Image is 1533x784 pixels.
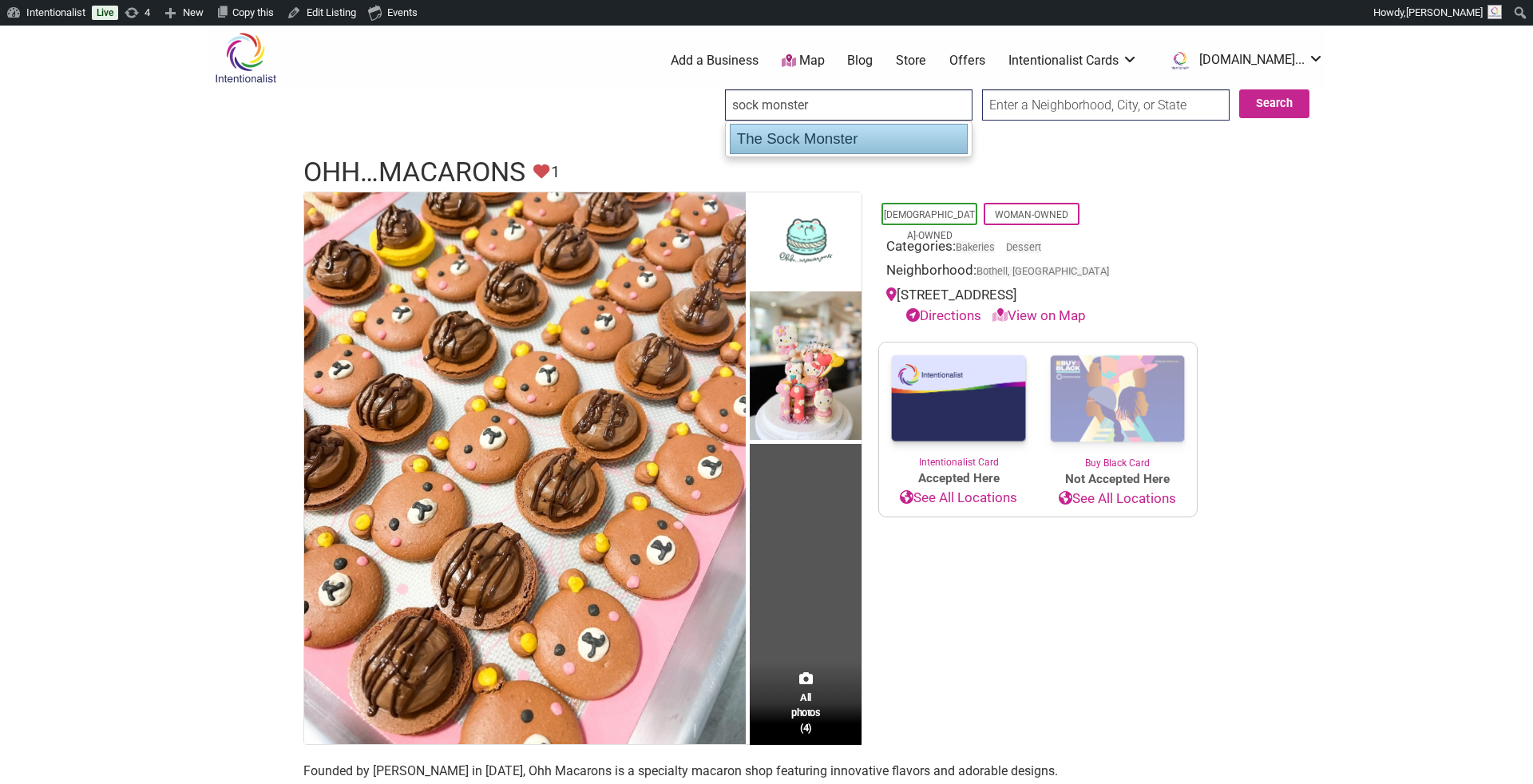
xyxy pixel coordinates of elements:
[879,343,1038,455] img: Intentionalist Card
[879,469,1038,488] span: Accepted Here
[303,153,525,192] h1: Ohh…macarons
[750,291,862,444] img: Ohh Macarons
[782,52,825,70] a: Map
[906,307,981,323] a: Directions
[847,52,873,69] a: Blog
[879,488,1038,509] a: See All Locations
[949,52,985,69] a: Offers
[1161,46,1324,75] a: [DOMAIN_NAME]...
[551,160,560,184] span: 1
[208,32,283,84] img: Intentionalist
[1161,46,1324,75] li: ist.com...
[879,343,1038,469] a: Intentionalist Card
[1008,52,1138,69] a: Intentionalist Cards
[1038,343,1197,456] img: Buy Black Card
[1006,241,1041,253] a: Dessert
[884,209,975,241] a: [DEMOGRAPHIC_DATA]-Owned
[725,89,972,121] input: Search for a business, product, or service
[982,89,1230,121] input: Enter a Neighborhood, City, or State
[303,763,1058,778] span: Founded by [PERSON_NAME] in [DATE], Ohh Macarons is a specialty macaron shop featuring innovative...
[791,690,820,735] span: All photos (4)
[896,52,926,69] a: Store
[886,236,1190,261] div: Categories:
[1239,89,1309,118] button: Search
[730,124,968,154] div: The Sock Monster
[956,241,995,253] a: Bakeries
[1406,6,1483,18] span: [PERSON_NAME]
[1038,470,1197,489] span: Not Accepted Here
[976,267,1109,277] span: Bothell, [GEOGRAPHIC_DATA]
[1038,489,1197,509] a: See All Locations
[995,209,1068,220] a: Woman-Owned
[886,285,1190,326] div: [STREET_ADDRESS]
[304,192,746,745] img: Ohh Macarons
[671,52,759,69] a: Add a Business
[992,307,1086,323] a: View on Map
[92,6,118,20] a: Live
[1038,343,1197,470] a: Buy Black Card
[533,164,549,180] i: Unfavorite
[886,260,1190,285] div: Neighborhood:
